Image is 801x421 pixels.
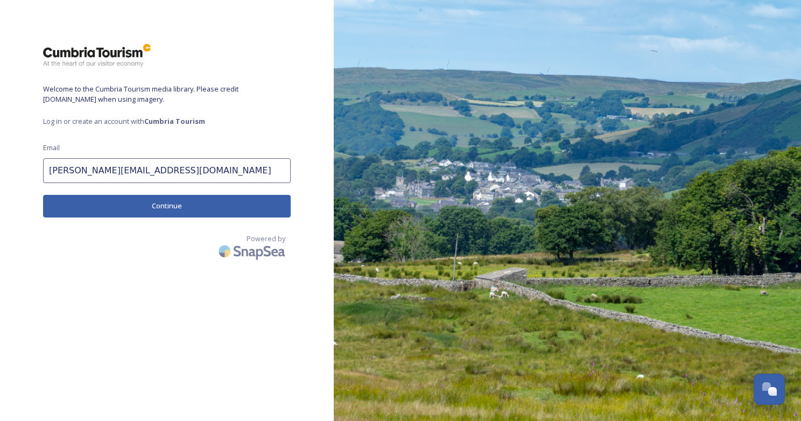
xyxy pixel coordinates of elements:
[43,143,60,153] span: Email
[754,374,785,405] button: Open Chat
[144,116,205,126] strong: Cumbria Tourism
[215,238,291,264] img: SnapSea Logo
[43,158,291,183] input: john.doe@snapsea.io
[43,84,291,104] span: Welcome to the Cumbria Tourism media library. Please credit [DOMAIN_NAME] when using imagery.
[43,43,151,68] img: ct_logo.png
[43,195,291,217] button: Continue
[247,234,285,244] span: Powered by
[43,116,291,127] span: Log in or create an account with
